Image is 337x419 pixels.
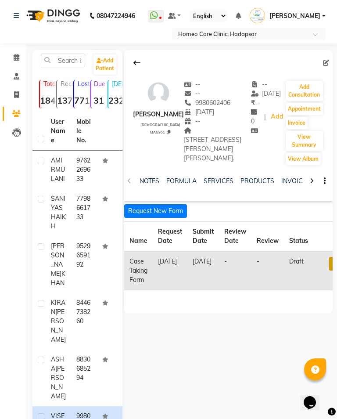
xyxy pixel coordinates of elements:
[184,108,214,116] span: [DATE]
[187,251,219,290] td: [DATE]
[124,251,153,290] td: Case Taking Form
[97,4,135,28] b: 08047224946
[136,129,184,135] div: MAG951
[51,166,65,183] span: MULANI
[184,90,201,98] span: --
[251,90,281,98] span: [DATE]
[124,204,187,218] button: Request New Form
[51,204,66,230] span: SHAIKH
[46,112,71,151] th: User Name
[51,156,62,173] span: AMIR
[71,151,97,189] td: 9762269633
[91,95,106,106] strong: 31
[184,126,241,162] span: [STREET_ADDRESS][PERSON_NAME][PERSON_NAME].
[93,80,106,88] p: Due
[78,80,89,88] p: Lost
[204,177,233,185] a: SERVICES
[74,95,89,106] strong: 771
[112,80,123,88] p: [DEMOGRAPHIC_DATA]
[71,189,97,236] td: 7798661733
[219,251,251,290] td: -
[300,384,328,410] iframe: chat widget
[93,54,116,75] a: Add Patient
[281,177,310,185] a: INVOICES
[286,81,323,101] button: Add Consultation
[284,251,313,290] td: draft
[71,112,97,151] th: Mobile No.
[108,95,123,106] strong: 2326
[51,299,65,316] span: KIRAN
[51,242,65,278] span: [PERSON_NAME]
[153,251,187,290] td: [DATE]
[71,293,97,350] td: 8446738260
[251,251,284,290] td: -
[153,222,187,252] th: Request Date
[51,365,66,400] span: [PERSON_NAME]
[184,117,201,125] span: --
[40,95,54,106] strong: 18437
[269,111,285,123] a: Add
[51,308,66,343] span: [PERSON_NAME]
[166,177,197,185] a: FORMULA
[250,8,265,23] img: Dr Komal Saste
[22,4,82,28] img: logo
[41,54,85,67] input: Search by Name/Mobile/Email/Code
[124,222,153,252] th: Name
[57,95,72,106] strong: 1372
[51,195,65,212] span: SANIYA
[286,131,323,151] button: View Summary
[133,110,184,119] div: [PERSON_NAME]
[71,236,97,293] td: 9529659192
[51,355,64,372] span: ASHA
[240,177,274,185] a: PRODUCTS
[251,222,284,252] th: Review
[43,80,54,88] p: Total
[264,112,266,122] span: |
[219,222,251,252] th: Review Date
[140,123,180,127] span: [DEMOGRAPHIC_DATA]
[286,103,323,115] button: Appointment
[145,80,172,106] img: avatar
[251,80,268,88] span: --
[128,54,146,71] div: Back to Client
[251,108,261,125] span: 0
[269,11,320,21] span: [PERSON_NAME]
[140,177,159,185] a: NOTES
[251,99,255,107] span: ₹
[286,117,308,129] button: Invoice
[286,153,321,165] button: View Album
[251,99,260,107] span: --
[184,99,230,107] span: 9980602406
[187,222,219,252] th: Submit Date
[61,80,72,88] p: Recent
[284,222,313,252] th: Status
[184,80,201,88] span: --
[71,350,97,406] td: 8830685294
